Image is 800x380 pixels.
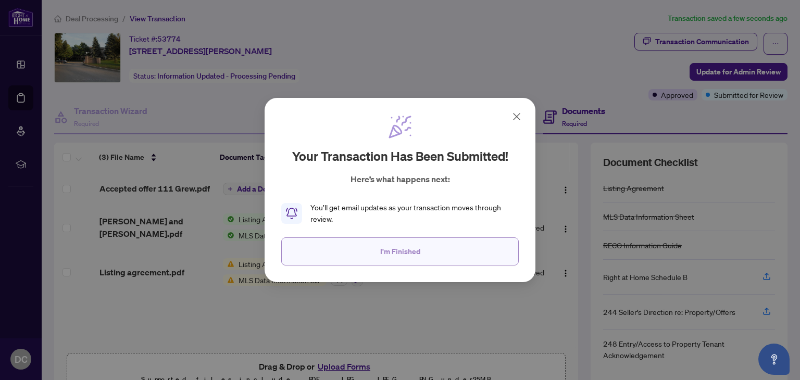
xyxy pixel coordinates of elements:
span: I'm Finished [380,243,420,260]
button: Open asap [758,344,790,375]
p: Here’s what happens next: [351,173,450,185]
div: You’ll get email updates as your transaction moves through review. [310,202,519,225]
h2: Your transaction has been submitted! [292,148,508,164]
button: I'm Finished [281,237,519,265]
